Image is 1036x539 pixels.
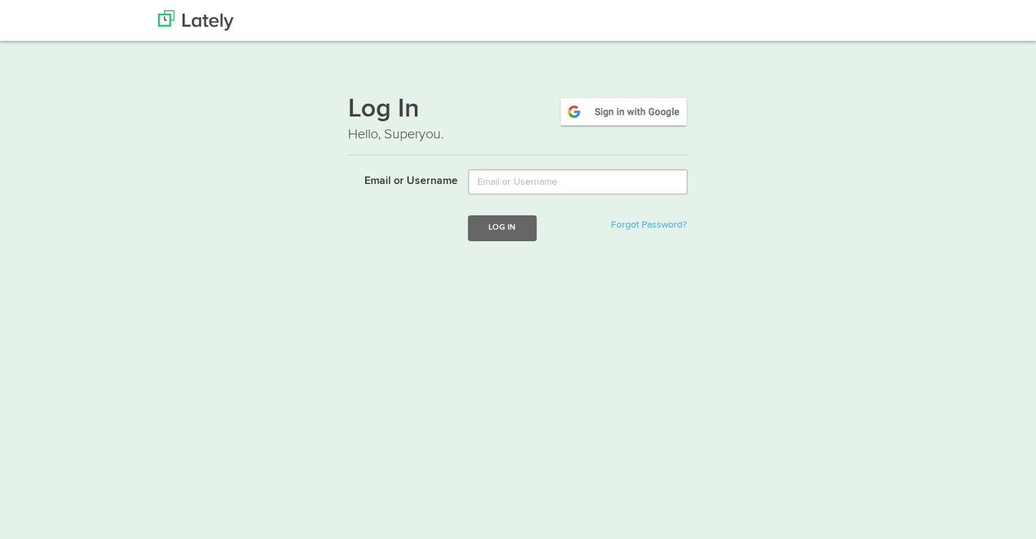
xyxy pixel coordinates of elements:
[158,10,234,31] img: Lately
[468,215,536,241] button: Log In
[559,96,689,127] img: google-signin.png
[348,96,689,125] h1: Log In
[611,220,687,230] a: Forgot Password?
[348,125,689,144] p: Hello, Superyou.
[468,169,688,195] input: Email or Username
[338,169,458,189] label: Email or Username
